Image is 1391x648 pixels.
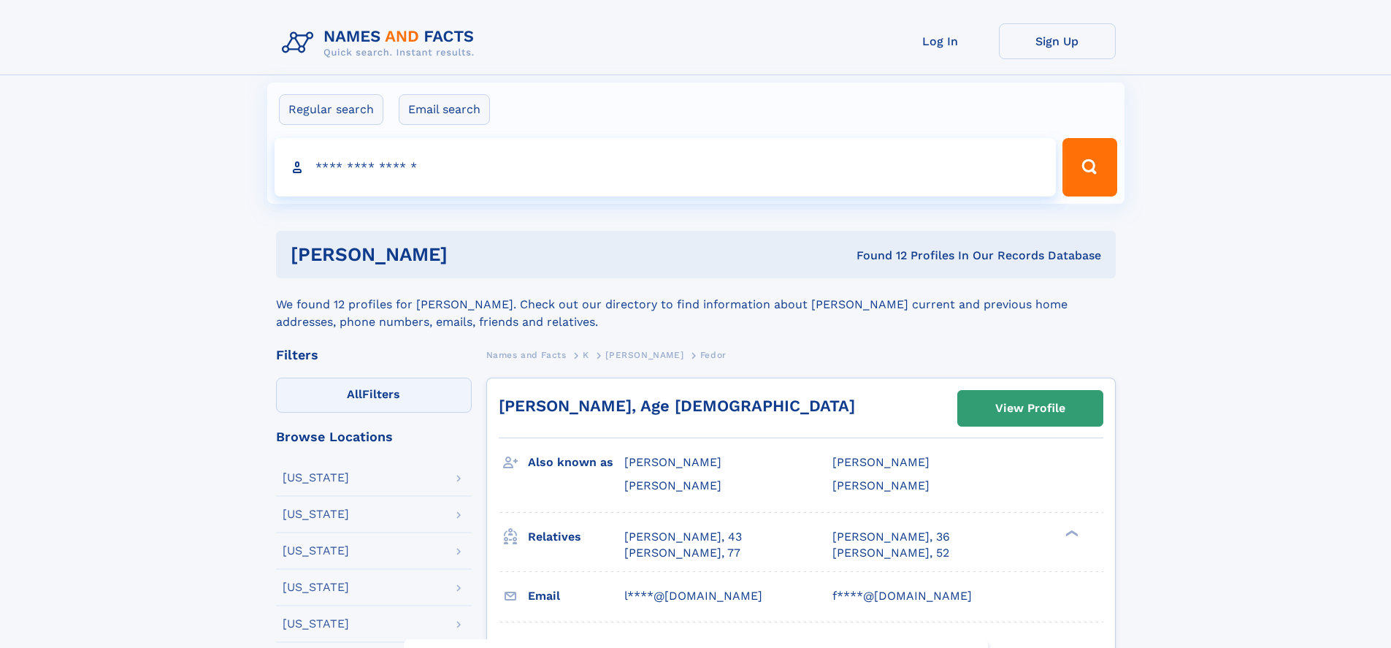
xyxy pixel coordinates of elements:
div: ❯ [1062,528,1079,538]
h3: Relatives [528,525,624,549]
a: [PERSON_NAME] [605,346,683,364]
input: search input [275,138,1057,197]
label: Filters [276,378,472,413]
div: View Profile [995,392,1065,425]
label: Regular search [279,94,383,125]
span: K [583,350,589,360]
span: [PERSON_NAME] [624,455,721,469]
h3: Email [528,584,624,609]
div: [US_STATE] [283,472,349,484]
a: K [583,346,589,364]
span: [PERSON_NAME] [832,479,930,492]
h3: Also known as [528,450,624,475]
span: [PERSON_NAME] [832,455,930,469]
div: [US_STATE] [283,618,349,630]
a: Sign Up [999,23,1116,59]
a: [PERSON_NAME], 77 [624,545,740,561]
a: View Profile [958,391,1103,426]
h1: [PERSON_NAME] [291,245,652,264]
div: [US_STATE] [283,582,349,593]
span: Fedor [700,350,727,360]
a: [PERSON_NAME], 43 [624,529,742,545]
label: Email search [399,94,490,125]
div: Browse Locations [276,430,472,443]
div: Filters [276,348,472,362]
a: [PERSON_NAME], 36 [832,529,950,545]
span: All [347,387,362,401]
a: [PERSON_NAME], Age [DEMOGRAPHIC_DATA] [499,397,855,415]
div: [US_STATE] [283,508,349,520]
button: Search Button [1062,138,1116,197]
a: [PERSON_NAME], 52 [832,545,949,561]
div: We found 12 profiles for [PERSON_NAME]. Check out our directory to find information about [PERSON... [276,278,1116,331]
div: Found 12 Profiles In Our Records Database [652,248,1101,264]
div: [US_STATE] [283,545,349,557]
span: [PERSON_NAME] [605,350,683,360]
a: Log In [882,23,999,59]
img: Logo Names and Facts [276,23,486,63]
span: [PERSON_NAME] [624,479,721,492]
a: Names and Facts [486,346,567,364]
